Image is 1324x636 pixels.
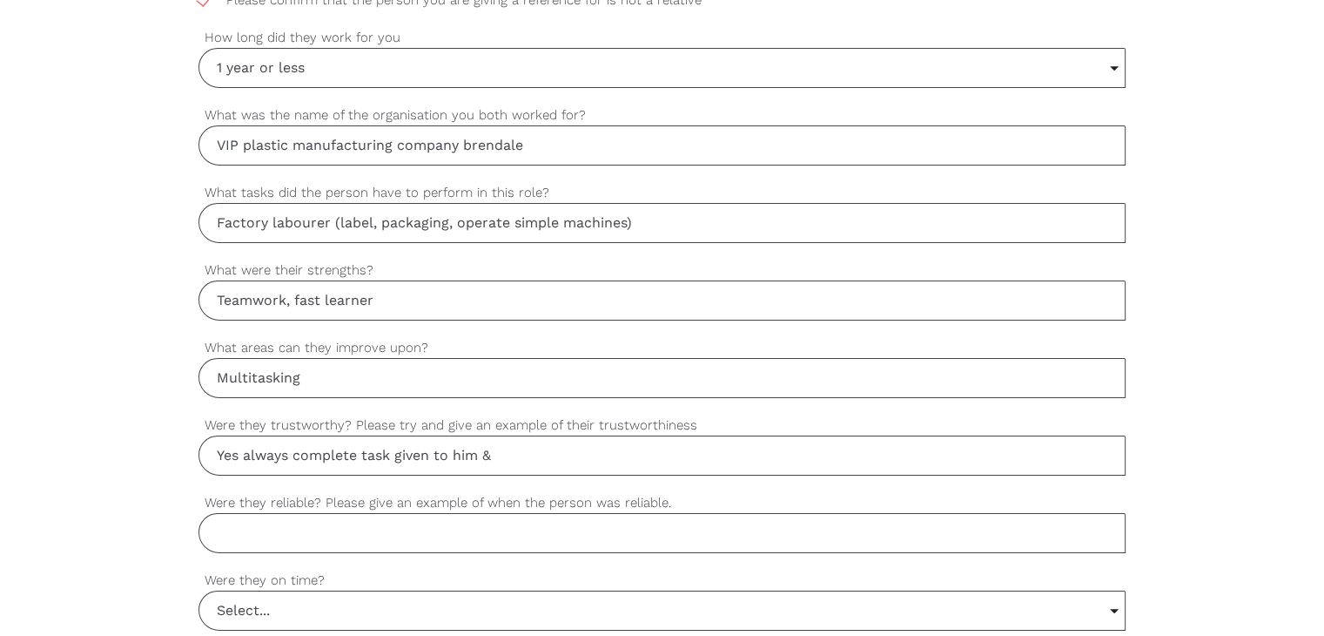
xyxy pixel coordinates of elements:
[198,338,1126,358] label: What areas can they improve upon?
[198,571,1126,591] label: Were they on time?
[198,105,1126,125] label: What was the name of the organisation you both worked for?
[198,260,1126,281] label: What were their strengths?
[198,493,1126,513] label: Were they reliable? Please give an example of when the person was reliable.
[198,28,1126,48] label: How long did they work for you
[198,416,1126,436] label: Were they trustworthy? Please try and give an example of their trustworthiness
[198,183,1126,203] label: What tasks did the person have to perform in this role?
